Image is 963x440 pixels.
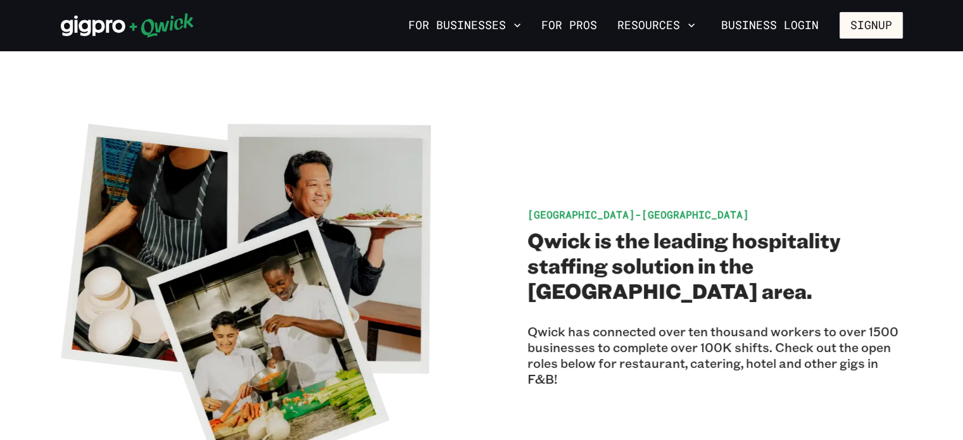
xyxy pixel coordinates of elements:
[527,227,903,303] h2: Qwick is the leading hospitality staffing solution in the [GEOGRAPHIC_DATA] area.
[840,12,903,39] button: Signup
[536,15,602,36] a: For Pros
[403,15,526,36] button: For Businesses
[710,12,829,39] a: Business Login
[527,324,903,387] p: Qwick has connected over ten thousand workers to over 1500 businesses to complete over 100K shift...
[612,15,700,36] button: Resources
[527,208,749,221] span: [GEOGRAPHIC_DATA]-[GEOGRAPHIC_DATA]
